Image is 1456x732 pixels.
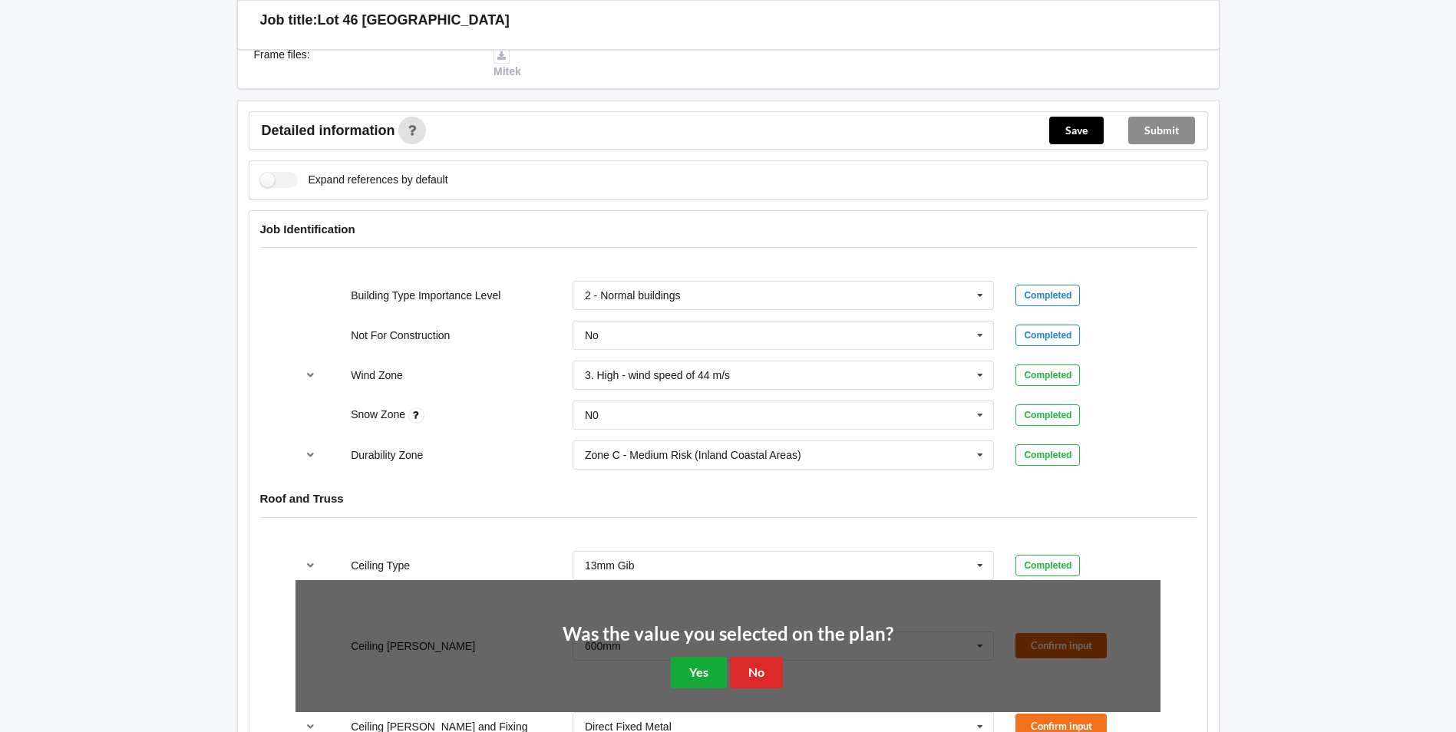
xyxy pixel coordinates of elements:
button: reference-toggle [295,552,325,579]
h3: Job title: [260,12,318,29]
label: Not For Construction [351,329,450,341]
a: Mitek [494,48,521,77]
h4: Roof and Truss [260,491,1197,506]
div: Completed [1015,285,1080,306]
label: Building Type Importance Level [351,289,500,302]
div: 3. High - wind speed of 44 m/s [585,370,730,381]
button: No [730,657,783,688]
label: Wind Zone [351,369,403,381]
div: Completed [1015,555,1080,576]
button: Yes [671,657,727,688]
label: Durability Zone [351,449,423,461]
div: Completed [1015,325,1080,346]
div: Frame files : [243,47,484,79]
div: 13mm Gib [585,560,635,571]
label: Expand references by default [260,172,448,188]
div: Direct Fixed Metal [585,721,672,732]
h4: Job Identification [260,222,1197,236]
div: Completed [1015,444,1080,466]
div: N0 [585,410,599,420]
div: Completed [1015,364,1080,386]
h2: Was the value you selected on the plan? [563,622,893,646]
div: 2 - Normal buildings [585,290,681,301]
h3: Lot 46 [GEOGRAPHIC_DATA] [318,12,510,29]
span: Detailed information [262,124,395,137]
label: Ceiling Type [351,559,410,572]
div: Zone C - Medium Risk (Inland Coastal Areas) [585,450,801,460]
label: Snow Zone [351,408,408,420]
div: Completed [1015,404,1080,426]
button: Save [1049,117,1104,144]
button: reference-toggle [295,361,325,389]
div: No [585,330,599,341]
button: reference-toggle [295,441,325,469]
